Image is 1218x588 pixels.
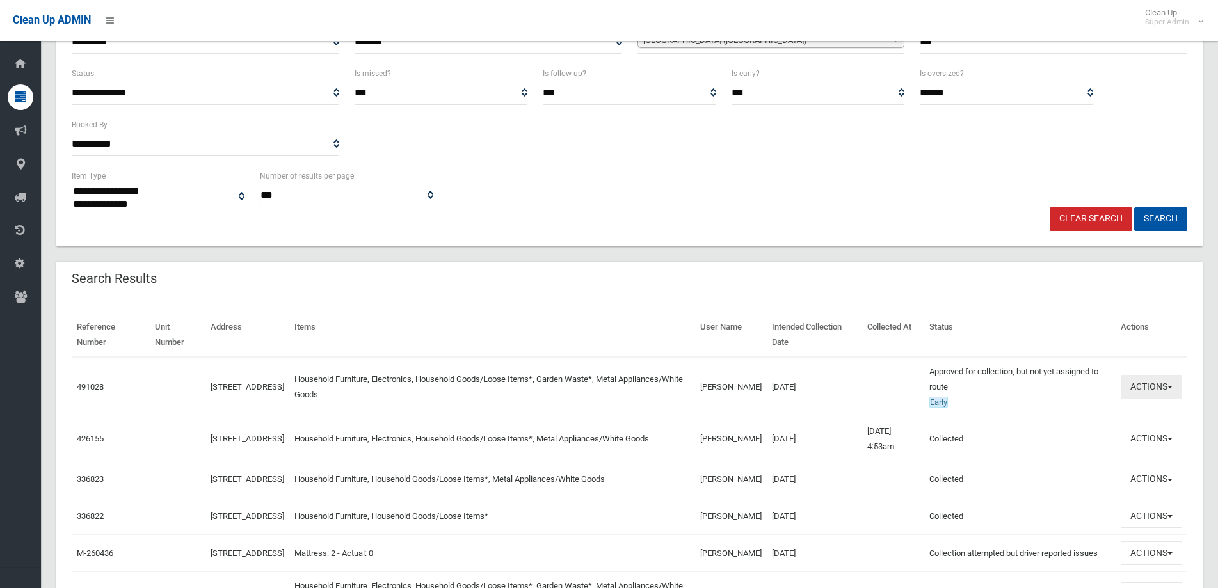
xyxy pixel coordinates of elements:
[289,498,695,535] td: Household Furniture, Household Goods/Loose Items*
[862,313,924,357] th: Collected At
[924,357,1116,417] td: Approved for collection, but not yet assigned to route
[929,397,948,408] span: Early
[924,498,1116,535] td: Collected
[767,313,863,357] th: Intended Collection Date
[767,357,863,417] td: [DATE]
[695,313,767,357] th: User Name
[72,169,106,183] label: Item Type
[289,313,695,357] th: Items
[260,169,354,183] label: Number of results per page
[1121,427,1182,450] button: Actions
[767,535,863,572] td: [DATE]
[77,434,104,443] a: 426155
[1121,505,1182,528] button: Actions
[1050,207,1132,231] a: Clear Search
[1145,17,1189,27] small: Super Admin
[695,535,767,572] td: [PERSON_NAME]
[289,461,695,498] td: Household Furniture, Household Goods/Loose Items*, Metal Appliances/White Goods
[211,548,284,558] a: [STREET_ADDRESS]
[211,382,284,392] a: [STREET_ADDRESS]
[695,417,767,461] td: [PERSON_NAME]
[862,417,924,461] td: [DATE] 4:53am
[695,461,767,498] td: [PERSON_NAME]
[77,474,104,484] a: 336823
[150,313,205,357] th: Unit Number
[72,118,108,132] label: Booked By
[56,266,172,291] header: Search Results
[77,548,113,558] a: M-260436
[924,313,1116,357] th: Status
[924,461,1116,498] td: Collected
[289,357,695,417] td: Household Furniture, Electronics, Household Goods/Loose Items*, Garden Waste*, Metal Appliances/W...
[920,67,964,81] label: Is oversized?
[211,474,284,484] a: [STREET_ADDRESS]
[767,461,863,498] td: [DATE]
[1116,313,1187,357] th: Actions
[543,67,586,81] label: Is follow up?
[211,434,284,443] a: [STREET_ADDRESS]
[924,535,1116,572] td: Collection attempted but driver reported issues
[355,67,391,81] label: Is missed?
[72,67,94,81] label: Status
[767,417,863,461] td: [DATE]
[72,313,150,357] th: Reference Number
[77,382,104,392] a: 491028
[211,511,284,521] a: [STREET_ADDRESS]
[1121,468,1182,491] button: Actions
[732,67,760,81] label: Is early?
[205,313,289,357] th: Address
[289,417,695,461] td: Household Furniture, Electronics, Household Goods/Loose Items*, Metal Appliances/White Goods
[13,14,91,26] span: Clean Up ADMIN
[924,417,1116,461] td: Collected
[1121,375,1182,399] button: Actions
[1134,207,1187,231] button: Search
[767,498,863,535] td: [DATE]
[289,535,695,572] td: Mattress: 2 - Actual: 0
[695,357,767,417] td: [PERSON_NAME]
[1121,541,1182,565] button: Actions
[1139,8,1202,27] span: Clean Up
[77,511,104,521] a: 336822
[695,498,767,535] td: [PERSON_NAME]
